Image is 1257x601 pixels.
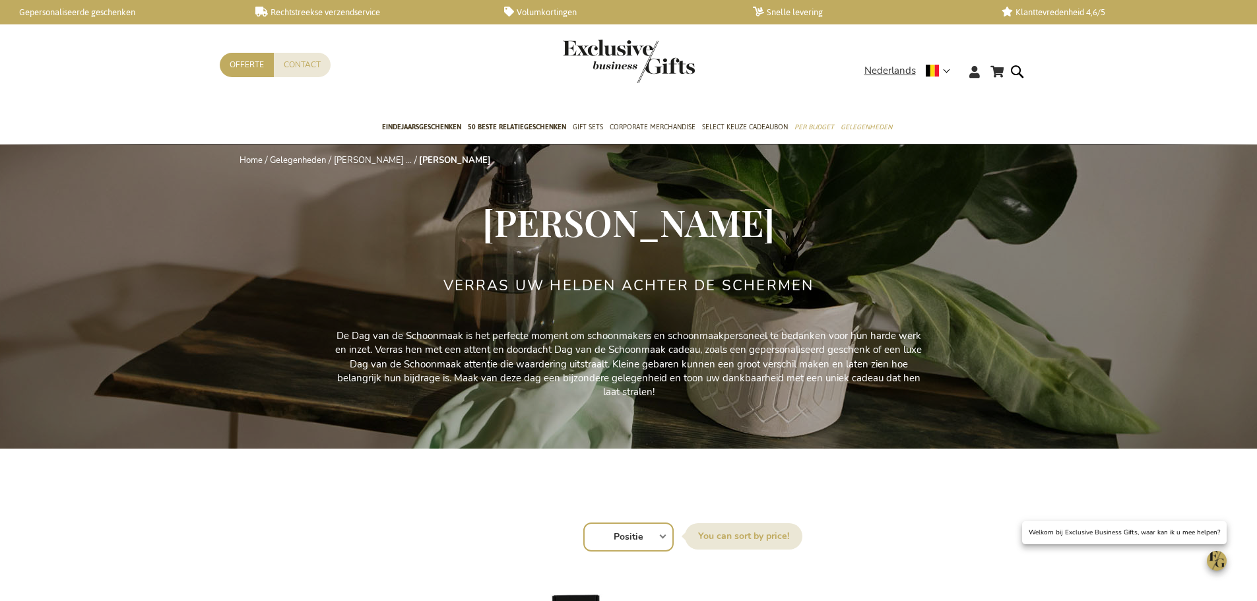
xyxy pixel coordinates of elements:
strong: [PERSON_NAME] [419,154,491,166]
a: Rechtstreekse verzendservice [255,7,483,18]
label: Sorteer op [685,523,802,550]
a: Contact [274,53,331,77]
span: Select Keuze Cadeaubon [702,120,788,134]
a: [PERSON_NAME] ... [334,154,412,166]
a: Gepersonaliseerde geschenken [7,7,234,18]
img: Exclusive Business gifts logo [563,40,695,83]
h2: VERRAS UW HELDEN ACHTER DE SCHERMEN [443,278,814,294]
a: Corporate Merchandise [610,111,695,144]
a: store logo [563,40,629,83]
a: Offerte [220,53,274,77]
a: Home [240,154,263,166]
span: 50 beste relatiegeschenken [468,120,566,134]
a: Volumkortingen [504,7,732,18]
a: Snelle levering [753,7,981,18]
span: [PERSON_NAME] [482,197,775,246]
a: Per Budget [794,111,834,144]
a: Gift Sets [573,111,603,144]
a: Gelegenheden [841,111,892,144]
span: Nederlands [864,63,916,79]
span: Gift Sets [573,120,603,134]
span: Eindejaarsgeschenken [382,120,461,134]
a: Select Keuze Cadeaubon [702,111,788,144]
a: Klanttevredenheid 4,6/5 [1002,7,1229,18]
span: Corporate Merchandise [610,120,695,134]
a: Eindejaarsgeschenken [382,111,461,144]
a: Gelegenheden [270,154,326,166]
a: 50 beste relatiegeschenken [468,111,566,144]
p: De Dag van de Schoonmaak is het perfecte moment om schoonmakers en schoonmaakpersoneel te bedanke... [332,329,926,400]
span: Gelegenheden [841,120,892,134]
span: Per Budget [794,120,834,134]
